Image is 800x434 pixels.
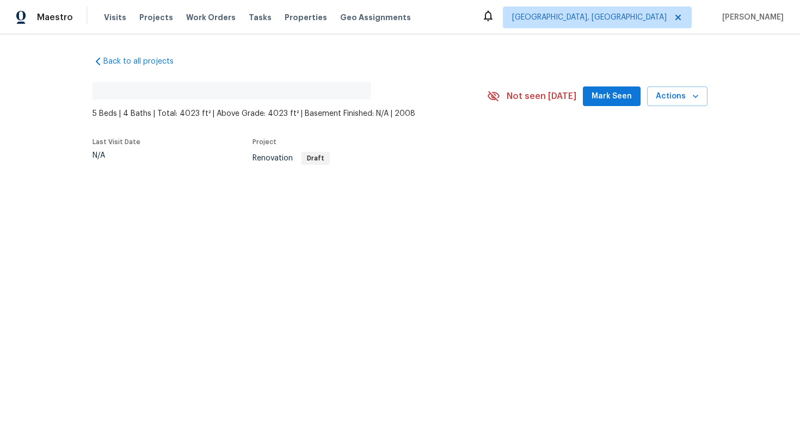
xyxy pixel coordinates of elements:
[253,154,330,162] span: Renovation
[507,91,576,102] span: Not seen [DATE]
[253,139,276,145] span: Project
[93,139,140,145] span: Last Visit Date
[249,14,272,21] span: Tasks
[285,12,327,23] span: Properties
[340,12,411,23] span: Geo Assignments
[93,108,487,119] span: 5 Beds | 4 Baths | Total: 4023 ft² | Above Grade: 4023 ft² | Basement Finished: N/A | 2008
[93,152,140,159] div: N/A
[186,12,236,23] span: Work Orders
[592,90,632,103] span: Mark Seen
[303,155,329,162] span: Draft
[93,56,197,67] a: Back to all projects
[512,12,667,23] span: [GEOGRAPHIC_DATA], [GEOGRAPHIC_DATA]
[718,12,784,23] span: [PERSON_NAME]
[37,12,73,23] span: Maestro
[656,90,699,103] span: Actions
[647,86,707,107] button: Actions
[104,12,126,23] span: Visits
[583,86,641,107] button: Mark Seen
[139,12,173,23] span: Projects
